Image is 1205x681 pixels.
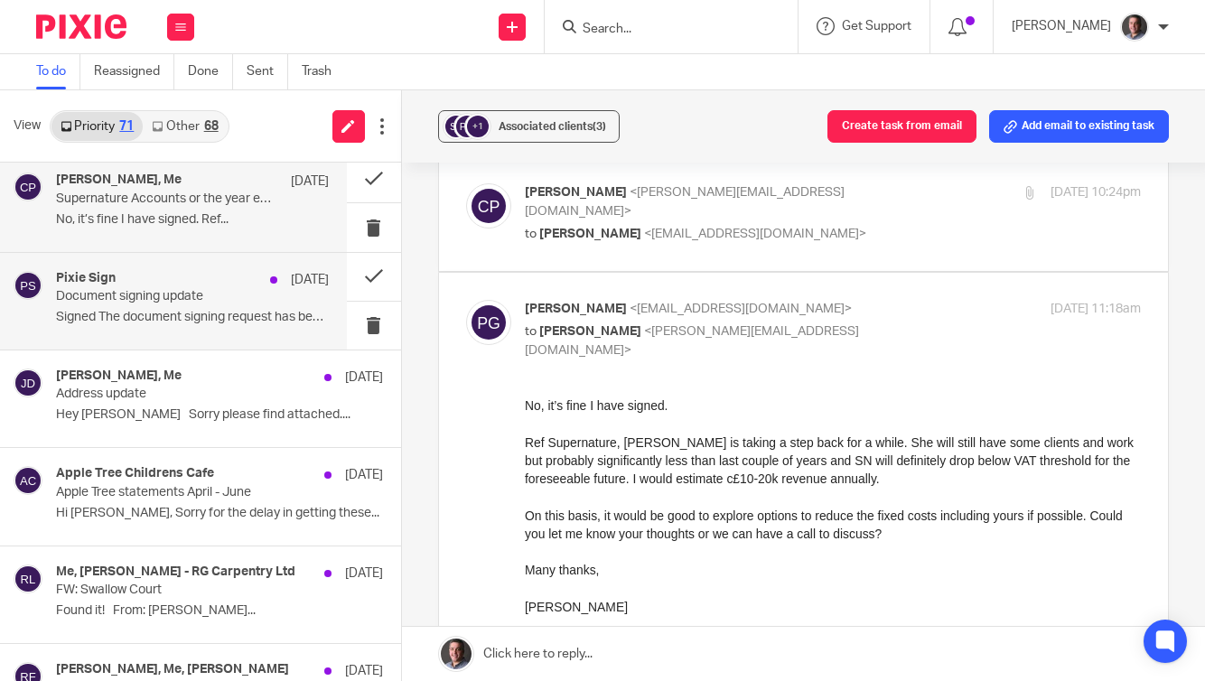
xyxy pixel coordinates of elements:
span: to [525,325,537,338]
p: [DATE] 10:24pm [1051,183,1141,202]
button: Add email to existing task [989,110,1169,143]
span: (3) [593,121,606,132]
span: [PERSON_NAME] [525,186,627,199]
span: Get Support [842,20,911,33]
p: Hi [PERSON_NAME], Sorry for the delay in getting these... [56,506,383,521]
h4: Pixie Sign [56,271,116,286]
p: [DATE] [291,271,329,289]
a: Done [188,54,233,89]
img: Pixie [36,14,126,39]
p: No, it’s fine I have signed. Ref... [56,212,329,228]
div: 71 [119,120,134,133]
span: <[PERSON_NAME][EMAIL_ADDRESS][DOMAIN_NAME]> [525,186,845,218]
p: [DATE] [345,564,383,583]
img: svg%3E [14,564,42,593]
img: svg%3E [14,173,42,201]
img: svg%3E [453,113,481,140]
h4: [PERSON_NAME], Me [56,368,182,384]
span: View [14,117,41,135]
a: Reassigned [94,54,174,89]
span: to [525,228,537,240]
span: <[PERSON_NAME][EMAIL_ADDRESS][DOMAIN_NAME]> [525,325,859,357]
img: svg%3E [14,466,42,495]
img: svg%3E [14,271,42,300]
a: Priority71 [51,112,143,141]
p: [DATE] [345,466,383,484]
p: [DATE] 11:18am [1051,300,1141,319]
img: svg%3E [466,300,511,345]
a: Other68 [143,112,227,141]
p: [DATE] [345,368,383,387]
p: Document signing update [56,289,274,304]
p: Signed The document signing request has been... [56,310,329,325]
p: Found it! From: [PERSON_NAME]... [56,603,383,619]
a: Trash [302,54,345,89]
p: FW: Swallow Court [56,583,317,598]
button: +1 Associated clients(3) [438,110,620,143]
a: Sent [247,54,288,89]
p: Hey [PERSON_NAME] Sorry please find attached.... [56,407,383,423]
span: [PERSON_NAME] [525,303,627,315]
p: Supernature Accounts or the year ended [DATE] [56,191,274,207]
img: CP%20Headshot.jpeg [1120,13,1149,42]
span: [PERSON_NAME] [539,325,641,338]
span: Associated clients [499,121,606,132]
h4: [PERSON_NAME], Me, [PERSON_NAME] [56,662,289,677]
span: [PERSON_NAME] [539,228,641,240]
img: svg%3E [466,183,511,229]
h4: Apple Tree Childrens Cafe [56,466,214,481]
a: To do [36,54,80,89]
p: Address update [56,387,317,402]
p: Apple Tree statements April - June [56,485,317,500]
h4: [PERSON_NAME], Me [56,173,182,188]
button: Create task from email [827,110,976,143]
div: 68 [204,120,219,133]
p: [PERSON_NAME] [1012,17,1111,35]
div: +1 [467,116,489,137]
img: svg%3E [14,368,42,397]
h4: Me, [PERSON_NAME] - RG Carpentry Ltd [56,564,295,580]
p: [DATE] [345,662,383,680]
span: <[EMAIL_ADDRESS][DOMAIN_NAME]> [630,303,852,315]
img: svg%3E [443,113,470,140]
p: [DATE] [291,173,329,191]
span: <[EMAIL_ADDRESS][DOMAIN_NAME]> [644,228,866,240]
input: Search [581,22,743,38]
